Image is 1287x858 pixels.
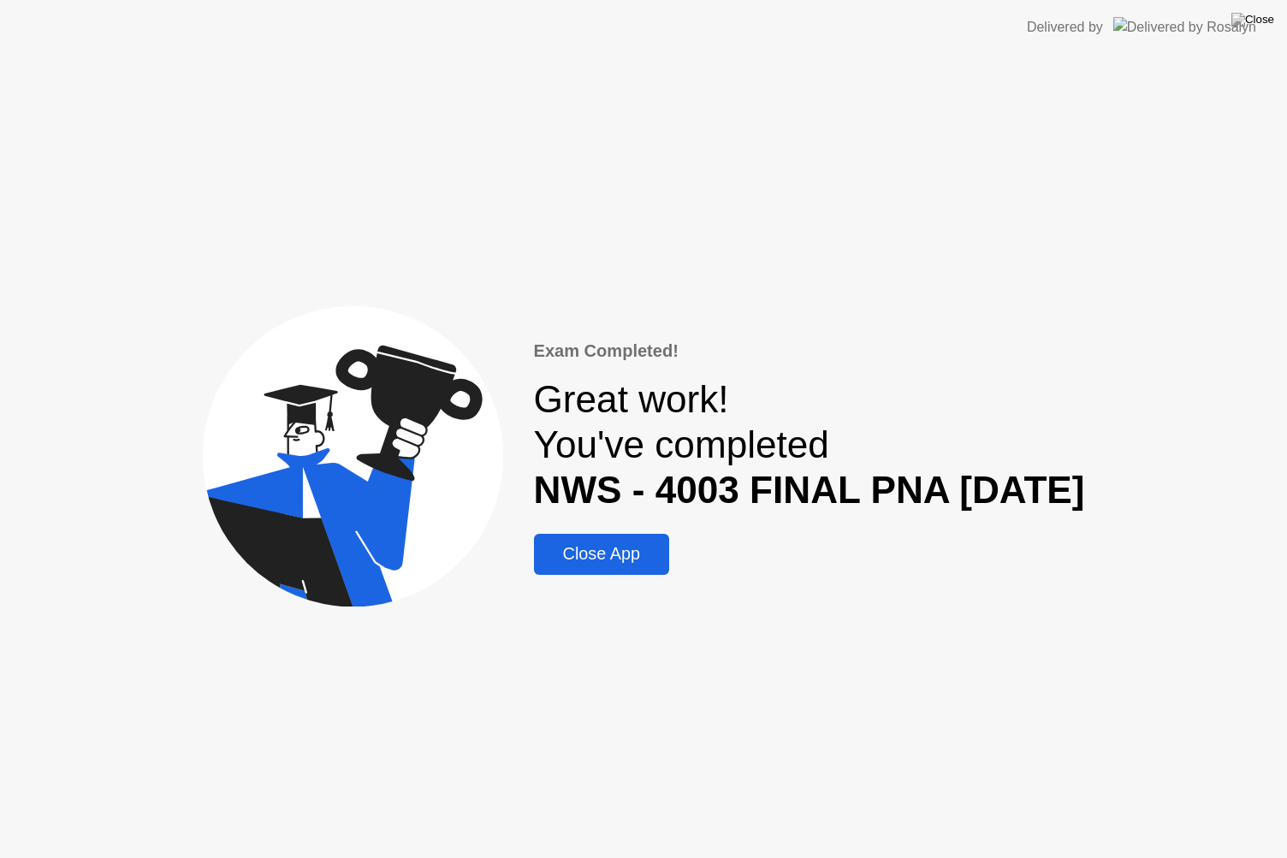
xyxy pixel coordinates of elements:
[1027,17,1103,38] div: Delivered by
[1113,17,1256,37] img: Delivered by Rosalyn
[534,338,1085,364] div: Exam Completed!
[534,377,1085,513] div: Great work! You've completed
[534,534,669,575] button: Close App
[1231,13,1274,27] img: Close
[534,469,1085,511] b: NWS - 4003 FINAL PNA [DATE]
[539,544,664,564] div: Close App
